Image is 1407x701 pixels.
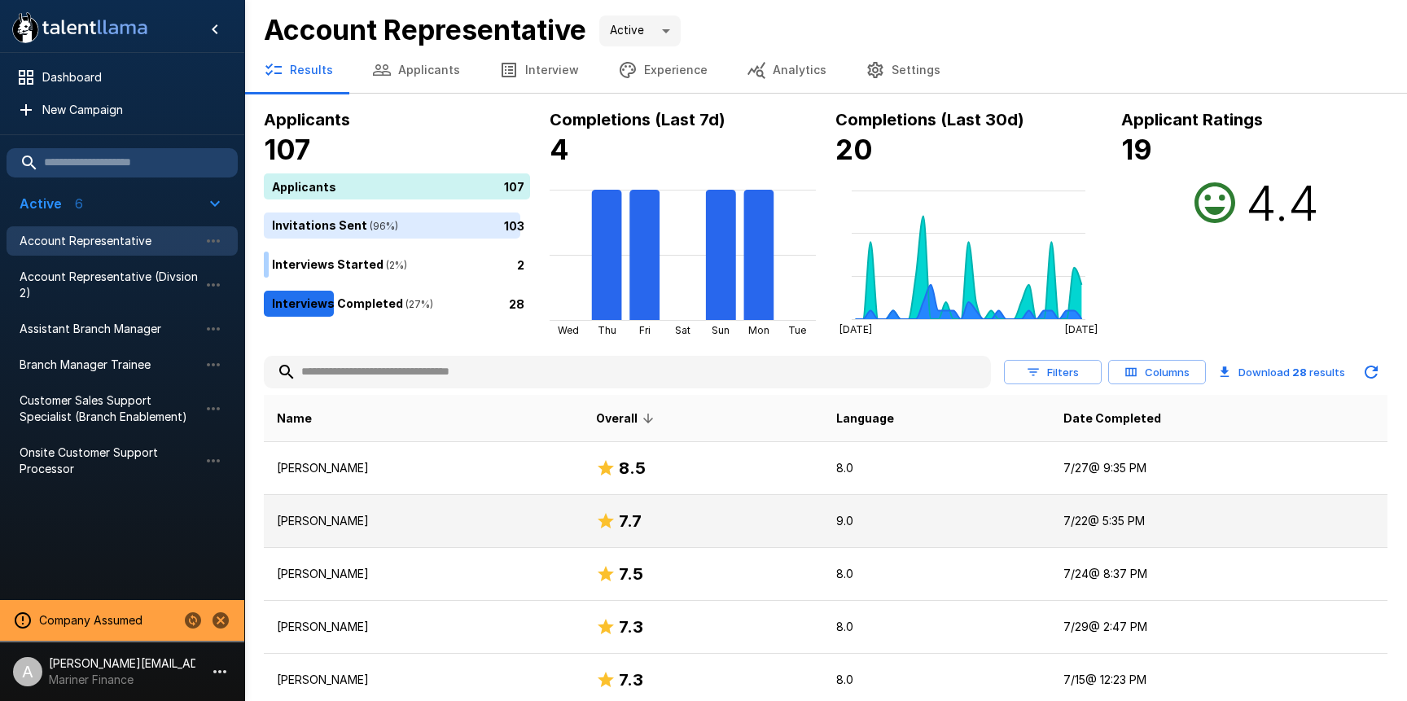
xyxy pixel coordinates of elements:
[1121,133,1152,166] b: 19
[788,324,806,336] tspan: Tue
[1355,356,1387,388] button: Updated Today - 4:54 PM
[1050,548,1387,601] td: 7/24 @ 8:37 PM
[558,324,579,336] tspan: Wed
[599,15,681,46] div: Active
[835,110,1024,129] b: Completions (Last 30d)
[835,133,873,166] b: 20
[1050,601,1387,654] td: 7/29 @ 2:47 PM
[509,295,524,312] p: 28
[517,256,524,273] p: 2
[619,508,642,534] h6: 7.7
[1108,360,1206,385] button: Columns
[1121,110,1263,129] b: Applicant Ratings
[596,409,659,428] span: Overall
[277,409,312,428] span: Name
[619,667,643,693] h6: 7.3
[675,324,690,336] tspan: Sat
[550,133,569,166] b: 4
[836,513,1037,529] p: 9.0
[639,324,651,336] tspan: Fri
[550,110,725,129] b: Completions (Last 7d)
[619,455,646,481] h6: 8.5
[1292,366,1307,379] b: 28
[277,672,570,688] p: [PERSON_NAME]
[839,323,872,335] tspan: [DATE]
[598,324,616,336] tspan: Thu
[619,614,643,640] h6: 7.3
[598,47,727,93] button: Experience
[619,561,643,587] h6: 7.5
[1063,409,1161,428] span: Date Completed
[504,217,524,234] p: 103
[748,324,769,336] tspan: Mon
[1246,173,1319,232] h2: 4.4
[836,460,1037,476] p: 8.0
[277,619,570,635] p: [PERSON_NAME]
[264,110,350,129] b: Applicants
[1050,495,1387,548] td: 7/22 @ 5:35 PM
[277,460,570,476] p: [PERSON_NAME]
[836,672,1037,688] p: 8.0
[244,47,353,93] button: Results
[277,513,570,529] p: [PERSON_NAME]
[1065,323,1098,335] tspan: [DATE]
[264,133,310,166] b: 107
[277,566,570,582] p: [PERSON_NAME]
[1212,356,1352,388] button: Download 28 results
[836,409,894,428] span: Language
[1004,360,1102,385] button: Filters
[264,13,586,46] b: Account Representative
[846,47,960,93] button: Settings
[353,47,480,93] button: Applicants
[712,324,730,336] tspan: Sun
[727,47,846,93] button: Analytics
[836,619,1037,635] p: 8.0
[1050,442,1387,495] td: 7/27 @ 9:35 PM
[480,47,598,93] button: Interview
[836,566,1037,582] p: 8.0
[504,177,524,195] p: 107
